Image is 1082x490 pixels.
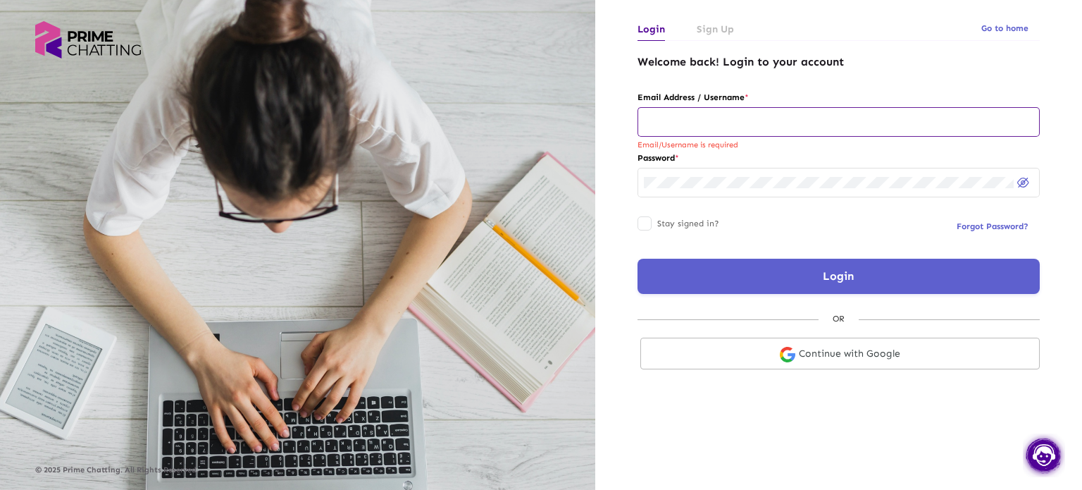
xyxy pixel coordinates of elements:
a: Login [638,18,665,41]
h4: Welcome back! Login to your account [638,55,1040,68]
p: © 2025 Prime Chatting. All Rights Reserved. [35,466,560,474]
img: chat.png [1023,434,1065,477]
img: eye-off.svg [1017,178,1029,188]
a: Sign Up [697,18,734,41]
label: Password [638,150,1040,166]
span: Forgot Password? [957,221,1028,231]
span: Login [823,269,854,283]
button: Hide password [1014,172,1033,192]
label: Email Address / Username [638,90,1040,105]
span: Stay signed in? [657,215,719,232]
img: logo [35,21,141,59]
a: Continue with Google [640,338,1040,369]
button: Login [638,259,1040,294]
img: google-login.svg [780,347,795,362]
span: Email/Username is required [638,140,738,149]
button: Forgot Password? [945,214,1040,239]
div: OR [819,311,859,326]
button: Go to home [970,16,1040,41]
span: Go to home [981,23,1028,33]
